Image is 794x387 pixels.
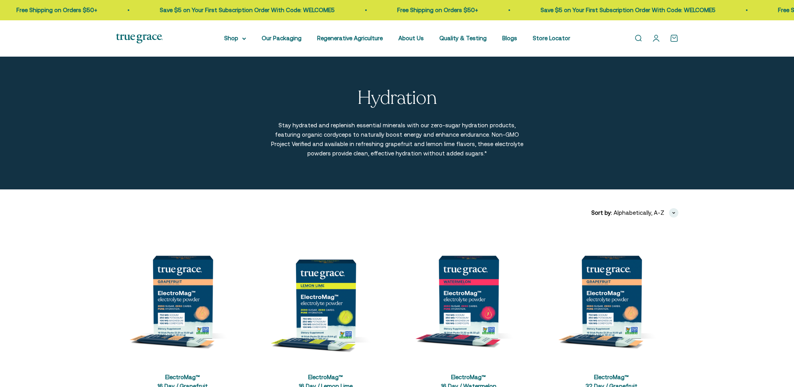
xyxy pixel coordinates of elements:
[398,35,424,41] a: About Us
[224,34,246,43] summary: Shop
[317,35,383,41] a: Regenerative Agriculture
[259,230,393,364] img: ElectroMag™
[116,230,250,364] img: ElectroMag™
[402,230,535,364] img: ElectroMag™
[528,5,703,15] p: Save $5 on Your First Subscription Order With Code: WELCOME5
[270,121,524,158] p: Stay hydrated and replenish essential minerals with our zero-sugar hydration products, featuring ...
[614,208,664,218] span: Alphabetically, A-Z
[147,5,322,15] p: Save $5 on Your First Subscription Order With Code: WELCOME5
[357,88,437,109] p: Hydration
[502,35,517,41] a: Blogs
[262,35,302,41] a: Our Packaging
[439,35,487,41] a: Quality & Testing
[591,208,612,218] span: Sort by:
[533,35,570,41] a: Store Locator
[545,230,678,364] img: ElectroMag™
[4,7,84,13] a: Free Shipping on Orders $50+
[384,7,465,13] a: Free Shipping on Orders $50+
[614,208,678,218] button: Alphabetically, A-Z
